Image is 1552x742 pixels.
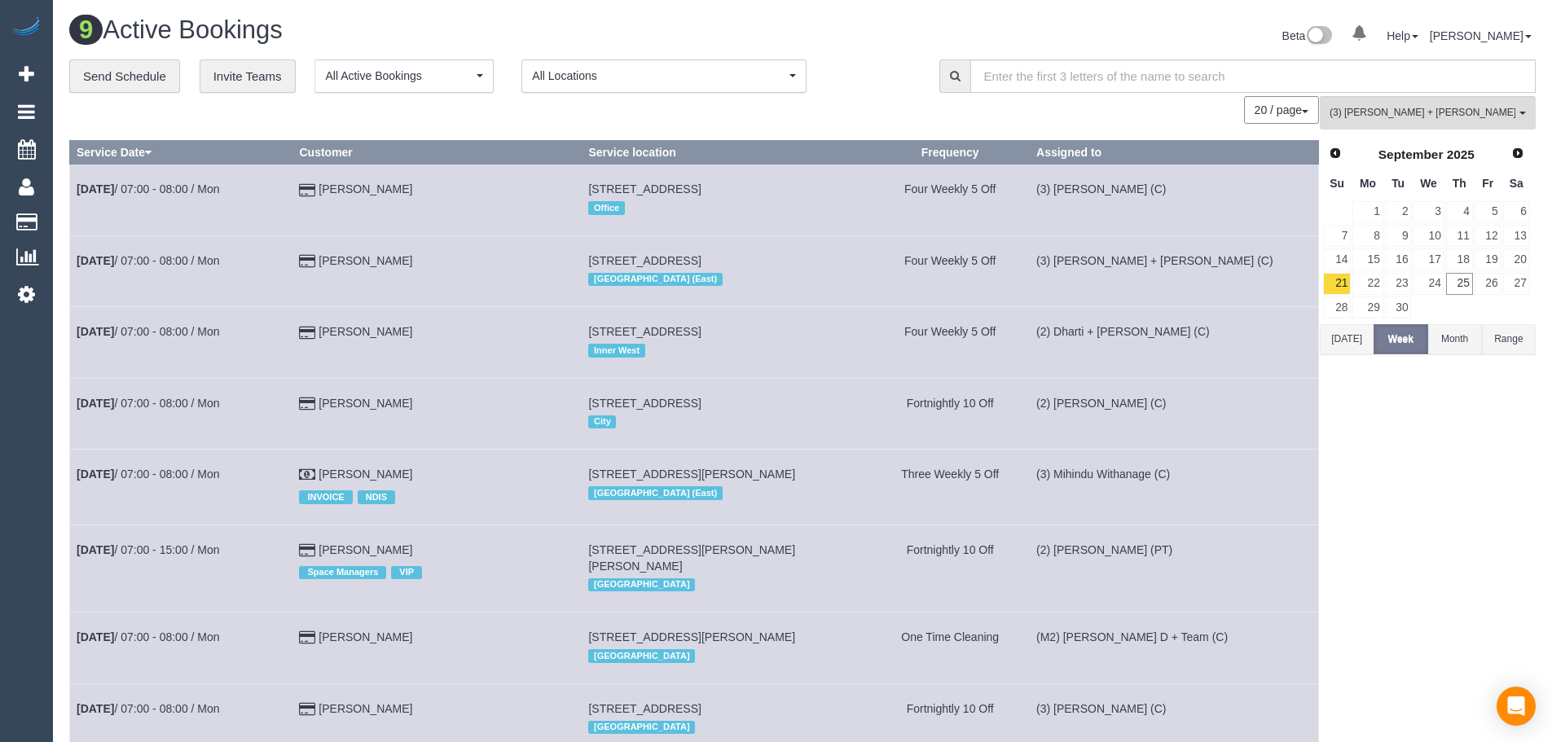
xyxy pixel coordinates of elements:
td: Customer [292,612,582,683]
a: 23 [1385,273,1412,295]
a: 7 [1323,225,1351,247]
div: Location [588,482,864,503]
div: Open Intercom Messenger [1497,687,1536,726]
nav: Pagination navigation [1245,96,1319,124]
span: [STREET_ADDRESS] [588,254,701,267]
td: Assigned to [1030,525,1319,612]
td: Schedule date [70,612,292,683]
td: Service location [582,165,871,235]
a: 27 [1503,273,1530,295]
span: Wednesday [1420,177,1437,190]
span: Office [588,201,624,214]
a: Invite Teams [200,59,296,94]
img: New interface [1305,26,1332,47]
i: Credit Card Payment [299,398,315,410]
a: 3 [1413,201,1444,223]
td: Frequency [871,612,1030,683]
span: September [1378,147,1444,161]
td: Assigned to [1030,450,1319,525]
div: Location [588,717,864,738]
div: Location [588,645,864,666]
a: [PERSON_NAME] [1430,29,1532,42]
a: 10 [1413,225,1444,247]
a: 5 [1475,201,1501,223]
span: [STREET_ADDRESS] [588,397,701,410]
a: 18 [1446,248,1473,270]
a: 16 [1385,248,1412,270]
button: All Active Bookings [314,59,494,93]
td: Service location [582,235,871,306]
div: Location [588,574,864,595]
b: [DATE] [77,397,114,410]
h1: Active Bookings [69,16,790,44]
a: 22 [1352,273,1383,295]
span: [GEOGRAPHIC_DATA] [588,721,695,734]
a: [PERSON_NAME] [319,254,412,267]
td: Service location [582,307,871,378]
td: Frequency [871,378,1030,449]
a: Next [1506,143,1529,165]
a: 12 [1475,225,1501,247]
td: Service location [582,612,871,683]
div: Location [588,269,864,290]
td: Schedule date [70,450,292,525]
td: Frequency [871,165,1030,235]
a: 1 [1352,201,1383,223]
ol: All Locations [521,59,807,93]
span: Saturday [1510,177,1523,190]
span: Next [1511,147,1524,160]
a: [DATE]/ 07:00 - 15:00 / Mon [77,543,220,556]
a: [PERSON_NAME] [319,397,412,410]
span: All Locations [532,68,785,84]
span: NDIS [358,490,395,503]
div: Location [588,197,864,218]
a: 15 [1352,248,1383,270]
i: Credit Card Payment [299,327,315,339]
i: Credit Card Payment [299,632,315,643]
a: 2 [1385,201,1412,223]
span: Sunday [1330,177,1344,190]
th: Assigned to [1030,141,1319,165]
td: Schedule date [70,525,292,612]
td: Frequency [871,307,1030,378]
span: [GEOGRAPHIC_DATA] [588,649,695,662]
b: [DATE] [77,702,114,715]
a: 20 [1503,248,1530,270]
span: Friday [1482,177,1493,190]
div: Location [588,411,864,432]
a: [PERSON_NAME] [319,468,412,481]
img: Automaid Logo [10,16,42,39]
i: Credit Card Payment [299,256,315,267]
a: 4 [1446,201,1473,223]
a: 21 [1323,273,1351,295]
b: [DATE] [77,468,114,481]
span: [GEOGRAPHIC_DATA] [588,578,695,591]
a: [PERSON_NAME] [319,702,412,715]
a: 6 [1503,201,1530,223]
span: [STREET_ADDRESS] [588,702,701,715]
span: [STREET_ADDRESS][PERSON_NAME] [588,468,795,481]
td: Service location [582,450,871,525]
button: Month [1428,324,1482,354]
a: [DATE]/ 07:00 - 08:00 / Mon [77,254,220,267]
button: Week [1374,324,1427,354]
span: Space Managers [299,566,386,579]
a: [DATE]/ 07:00 - 08:00 / Mon [77,325,220,338]
th: Service location [582,141,871,165]
a: 28 [1323,296,1351,318]
td: Customer [292,378,582,449]
b: [DATE] [77,630,114,643]
i: Credit Card Payment [299,704,315,715]
td: Customer [292,235,582,306]
span: [STREET_ADDRESS][PERSON_NAME][PERSON_NAME] [588,543,795,573]
a: 26 [1475,273,1501,295]
a: [DATE]/ 07:00 - 08:00 / Mon [77,468,220,481]
i: Credit Card Payment [299,545,315,556]
span: 2025 [1447,147,1475,161]
a: 29 [1352,296,1383,318]
a: 11 [1446,225,1473,247]
span: (3) [PERSON_NAME] + [PERSON_NAME] (C) [1330,106,1515,120]
span: [STREET_ADDRESS] [588,182,701,195]
th: Service Date [70,141,292,165]
th: Frequency [871,141,1030,165]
